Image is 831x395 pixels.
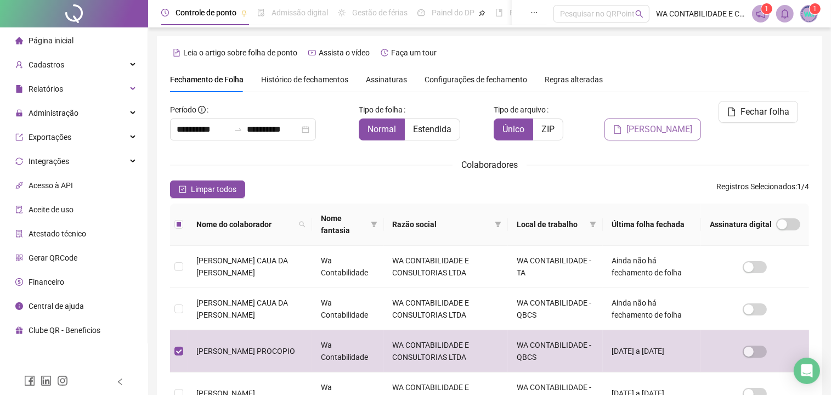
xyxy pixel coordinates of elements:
span: Ainda não há fechamento de folha [612,298,682,319]
span: Faça um tour [391,48,437,57]
span: check-square [179,185,186,193]
span: Exportações [29,133,71,142]
span: Assinatura digital [710,218,772,230]
sup: Atualize o seu contato no menu Meus Dados [810,3,821,14]
span: Assista o vídeo [319,48,370,57]
span: dashboard [417,9,425,16]
td: WA CONTABILIDADE - QBCS [508,288,603,330]
span: bell [780,9,790,19]
span: Integrações [29,157,69,166]
th: Última folha fechada [603,204,701,246]
span: linkedin [41,375,52,386]
span: [PERSON_NAME] PROCOPIO [196,347,295,356]
span: Único [502,124,524,134]
span: Administração [29,109,78,117]
span: Atestado técnico [29,229,86,238]
button: Limpar todos [170,180,245,198]
span: search [635,10,643,18]
span: notification [756,9,766,19]
span: Configurações de fechamento [425,76,527,83]
td: [DATE] a [DATE] [603,330,701,373]
span: sun [338,9,346,16]
span: Financeiro [29,278,64,286]
span: Normal [368,124,396,134]
span: Estendida [413,124,451,134]
span: solution [15,230,23,238]
span: [PERSON_NAME] [626,123,692,136]
span: swap-right [234,125,242,134]
span: qrcode [15,254,23,262]
span: history [381,49,388,57]
span: file [613,125,622,134]
span: Controle de ponto [176,8,236,17]
td: WA CONTABILIDADE E CONSULTORIAS LTDA [384,246,508,288]
span: file-done [257,9,265,16]
span: Acesso à API [29,181,73,190]
span: instagram [57,375,68,386]
span: Histórico de fechamentos [261,75,348,84]
span: Gerar QRCode [29,253,77,262]
span: filter [369,210,380,239]
span: file [15,85,23,93]
img: 87831 [801,5,817,22]
span: Painel do DP [432,8,474,17]
span: Admissão digital [272,8,328,17]
span: audit [15,206,23,213]
span: dollar [15,278,23,286]
span: facebook [24,375,35,386]
span: Página inicial [29,36,74,45]
span: home [15,37,23,44]
td: Wa Contabilidade [312,288,383,330]
span: WA CONTABILIDADE E CONSULTORIAS LTDA [656,8,745,20]
span: book [495,9,503,16]
span: Fechamento de Folha [170,75,244,84]
button: [PERSON_NAME] [604,119,701,140]
span: filter [371,221,377,228]
span: lock [15,109,23,117]
span: Razão social [393,218,491,230]
span: info-circle [15,302,23,310]
span: file [727,108,736,116]
span: Registros Selecionados [716,182,795,191]
td: WA CONTABILIDADE - TA [508,246,603,288]
td: WA CONTABILIDADE E CONSULTORIAS LTDA [384,330,508,373]
span: Relatórios [29,84,63,93]
td: Wa Contabilidade [312,246,383,288]
sup: 1 [761,3,772,14]
span: Aceite de uso [29,205,74,214]
span: Cadastros [29,60,64,69]
span: info-circle [198,106,206,114]
span: search [299,221,306,228]
span: : 1 / 4 [716,180,809,198]
span: api [15,182,23,189]
span: Nome fantasia [321,212,366,236]
span: Leia o artigo sobre folha de ponto [183,48,297,57]
td: WA CONTABILIDADE E CONSULTORIAS LTDA [384,288,508,330]
span: pushpin [241,10,247,16]
span: ellipsis [530,9,538,16]
span: Limpar todos [191,183,236,195]
span: filter [590,221,596,228]
span: Assinaturas [366,76,407,83]
td: WA CONTABILIDADE - QBCS [508,330,603,373]
span: search [297,216,308,233]
span: ZIP [541,124,555,134]
span: file-text [173,49,180,57]
span: 1 [765,5,769,13]
span: left [116,378,124,386]
span: clock-circle [161,9,169,16]
span: to [234,125,242,134]
span: pushpin [479,10,485,16]
span: Regras alteradas [545,76,603,83]
span: [PERSON_NAME] CAUA DA [PERSON_NAME] [196,256,288,277]
span: user-add [15,61,23,69]
button: Fechar folha [719,101,798,123]
span: 1 [813,5,817,13]
span: sync [15,157,23,165]
span: [PERSON_NAME] CAUA DA [PERSON_NAME] [196,298,288,319]
span: Ainda não há fechamento de folha [612,256,682,277]
span: gift [15,326,23,334]
span: export [15,133,23,141]
div: Open Intercom Messenger [794,358,820,384]
span: filter [587,216,598,233]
